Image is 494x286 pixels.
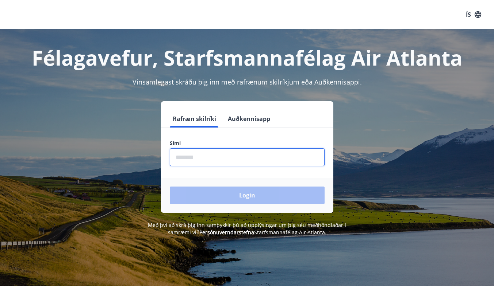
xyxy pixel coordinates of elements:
span: Með því að skrá þig inn samþykkir þú að upplýsingar um þig séu meðhöndlaðar í samræmi við Starfsm... [148,222,346,236]
span: Vinsamlegast skráðu þig inn með rafrænum skilríkjum eða Auðkennisappi. [133,78,362,86]
a: Persónuverndarstefna [199,229,254,236]
button: Auðkennisapp [225,110,273,128]
button: ÍS [462,8,485,21]
button: Rafræn skilríki [170,110,219,128]
label: Sími [170,140,325,147]
h1: Félagavefur, Starfsmannafélag Air Atlanta [9,44,485,71]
